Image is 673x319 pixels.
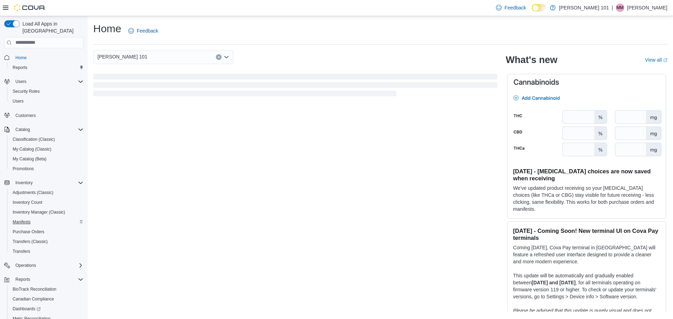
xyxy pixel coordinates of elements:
button: Reports [1,275,86,284]
span: Classification (Classic) [13,137,55,142]
a: Customers [13,111,39,120]
h3: [DATE] - Coming Soon! New terminal UI on Cova Pay terminals [513,227,660,241]
p: Coming [DATE], Cova Pay terminal in [GEOGRAPHIC_DATA] will feature a refreshed user interface des... [513,244,660,265]
span: Catalog [15,127,30,132]
span: Loading [93,75,497,98]
span: Home [15,55,27,61]
button: My Catalog (Beta) [7,154,86,164]
a: BioTrack Reconciliation [10,285,59,293]
a: Feedback [125,24,161,38]
button: Users [13,77,29,86]
button: Operations [1,261,86,270]
button: Transfers [7,247,86,256]
span: Catalog [13,125,83,134]
a: Security Roles [10,87,42,96]
span: Inventory [15,180,33,186]
a: My Catalog (Beta) [10,155,49,163]
button: My Catalog (Classic) [7,144,86,154]
button: Customers [1,110,86,120]
button: Classification (Classic) [7,134,86,144]
span: Manifests [13,219,30,225]
a: Users [10,97,26,105]
span: BioTrack Reconciliation [13,286,56,292]
button: Inventory [13,179,35,187]
span: Transfers [10,247,83,256]
button: Promotions [7,164,86,174]
img: Cova [14,4,46,11]
p: This update will be automatically and gradually enabled between , for all terminals operating on ... [513,272,660,300]
a: Inventory Manager (Classic) [10,208,68,216]
span: Users [13,98,23,104]
h3: [DATE] - [MEDICAL_DATA] choices are now saved when receiving [513,168,660,182]
span: Promotions [13,166,34,172]
span: Operations [15,263,36,268]
button: Users [7,96,86,106]
button: Inventory Manager (Classic) [7,207,86,217]
a: Transfers [10,247,33,256]
button: Canadian Compliance [7,294,86,304]
a: Transfers (Classic) [10,237,50,246]
input: Dark Mode [532,4,546,12]
span: Promotions [10,165,83,173]
a: Promotions [10,165,37,173]
a: My Catalog (Classic) [10,145,54,153]
a: Canadian Compliance [10,295,57,303]
a: Dashboards [7,304,86,314]
span: [PERSON_NAME] 101 [97,53,147,61]
span: Inventory Manager (Classic) [13,209,65,215]
button: Inventory [1,178,86,188]
span: BioTrack Reconciliation [10,285,83,293]
a: Feedback [493,1,529,15]
p: | [612,4,613,12]
span: Users [15,79,26,84]
p: [PERSON_NAME] 101 [559,4,609,12]
span: My Catalog (Classic) [13,146,52,152]
a: Adjustments (Classic) [10,188,56,197]
span: Security Roles [10,87,83,96]
span: Feedback [504,4,526,11]
h2: What's new [506,54,557,65]
span: My Catalog (Beta) [10,155,83,163]
span: Load All Apps in [GEOGRAPHIC_DATA] [20,20,83,34]
button: Catalog [13,125,33,134]
svg: External link [663,58,667,62]
span: Canadian Compliance [13,296,54,302]
a: Home [13,54,29,62]
button: Home [1,53,86,63]
button: Purchase Orders [7,227,86,237]
button: Security Roles [7,86,86,96]
span: Canadian Compliance [10,295,83,303]
span: Customers [13,111,83,120]
strong: [DATE] and [DATE] [532,280,576,285]
button: BioTrack Reconciliation [7,284,86,294]
a: Classification (Classic) [10,135,58,144]
span: Users [10,97,83,105]
button: Users [1,77,86,86]
span: Customers [15,113,36,118]
span: Dashboards [13,306,41,312]
span: Operations [13,261,83,270]
button: Adjustments (Classic) [7,188,86,197]
span: Classification (Classic) [10,135,83,144]
span: Reports [13,65,27,70]
a: Reports [10,63,30,72]
span: Purchase Orders [13,229,45,235]
span: My Catalog (Beta) [13,156,47,162]
div: Matthew Monroe [616,4,624,12]
span: Inventory Manager (Classic) [10,208,83,216]
button: Manifests [7,217,86,227]
a: Manifests [10,218,33,226]
button: Inventory Count [7,197,86,207]
span: Reports [15,277,30,282]
p: We've updated product receiving so your [MEDICAL_DATA] choices (like THCa or CBG) stay visible fo... [513,185,660,213]
span: Reports [13,275,83,284]
span: My Catalog (Classic) [10,145,83,153]
span: Transfers (Classic) [10,237,83,246]
p: [PERSON_NAME] [627,4,667,12]
span: Inventory Count [13,200,42,205]
button: Reports [7,63,86,72]
a: Inventory Count [10,198,45,207]
span: Adjustments (Classic) [13,190,53,195]
span: Dashboards [10,305,83,313]
span: Home [13,53,83,62]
